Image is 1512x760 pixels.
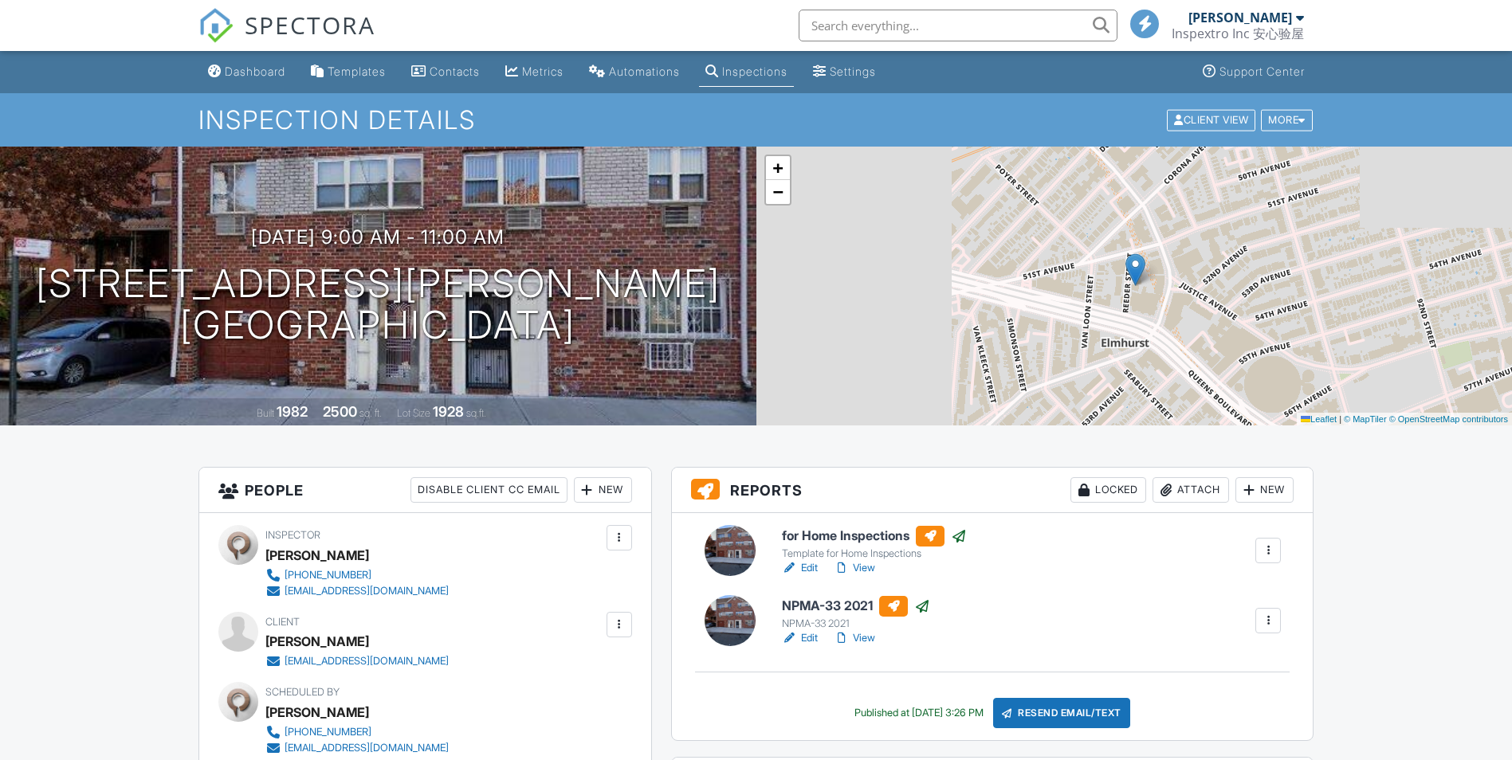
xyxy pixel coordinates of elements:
[265,583,449,599] a: [EMAIL_ADDRESS][DOMAIN_NAME]
[722,65,787,78] div: Inspections
[202,57,292,87] a: Dashboard
[574,477,632,503] div: New
[782,596,930,631] a: NPMA-33 2021 NPMA-33 2021
[410,477,567,503] div: Disable Client CC Email
[198,106,1314,134] h1: Inspection Details
[1172,25,1304,41] div: Inspextro Inc 安心验屋
[772,158,783,178] span: +
[782,630,818,646] a: Edit
[251,226,505,248] h3: [DATE] 9:00 am - 11:00 am
[285,726,371,738] div: [PHONE_NUMBER]
[499,57,570,87] a: Metrics
[782,560,818,576] a: Edit
[265,700,369,724] div: [PERSON_NAME]
[1167,109,1255,131] div: Client View
[285,742,449,754] div: [EMAIL_ADDRESS][DOMAIN_NAME]
[993,698,1130,728] div: Resend Email/Text
[198,22,375,55] a: SPECTORA
[799,10,1117,41] input: Search everything...
[225,65,285,78] div: Dashboard
[830,65,876,78] div: Settings
[1188,10,1292,25] div: [PERSON_NAME]
[285,655,449,668] div: [EMAIL_ADDRESS][DOMAIN_NAME]
[1339,414,1341,424] span: |
[807,57,882,87] a: Settings
[1261,109,1313,131] div: More
[265,629,369,653] div: [PERSON_NAME]
[466,407,486,419] span: sq.ft.
[265,529,320,541] span: Inspector
[198,8,234,43] img: The Best Home Inspection Software - Spectora
[265,686,340,698] span: Scheduled By
[782,526,967,546] h6: for Home Inspections
[405,57,486,87] a: Contacts
[265,616,300,628] span: Client
[782,617,930,630] div: NPMA-33 2021
[323,403,357,420] div: 2500
[834,560,875,576] a: View
[359,407,382,419] span: sq. ft.
[1070,477,1146,503] div: Locked
[397,407,430,419] span: Lot Size
[265,724,449,740] a: [PHONE_NUMBER]
[257,407,274,419] span: Built
[766,156,790,180] a: Zoom in
[265,543,369,567] div: [PERSON_NAME]
[304,57,392,87] a: Templates
[277,403,308,420] div: 1982
[285,569,371,582] div: [PHONE_NUMBER]
[782,547,967,560] div: Template for Home Inspections
[265,740,449,756] a: [EMAIL_ADDRESS][DOMAIN_NAME]
[672,468,1314,513] h3: Reports
[766,180,790,204] a: Zoom out
[265,653,449,669] a: [EMAIL_ADDRESS][DOMAIN_NAME]
[782,596,930,617] h6: NPMA-33 2021
[522,65,564,78] div: Metrics
[699,57,794,87] a: Inspections
[854,707,984,719] div: Published at [DATE] 3:26 PM
[583,57,686,87] a: Automations (Basic)
[1125,253,1145,286] img: Marker
[1235,477,1294,503] div: New
[36,263,721,347] h1: [STREET_ADDRESS][PERSON_NAME] [GEOGRAPHIC_DATA]
[265,567,449,583] a: [PHONE_NUMBER]
[433,403,464,420] div: 1928
[245,8,375,41] span: SPECTORA
[430,65,480,78] div: Contacts
[285,585,449,597] div: [EMAIL_ADDRESS][DOMAIN_NAME]
[1196,57,1311,87] a: Support Center
[1389,414,1508,424] a: © OpenStreetMap contributors
[834,630,875,646] a: View
[609,65,680,78] div: Automations
[772,182,783,202] span: −
[1165,113,1259,125] a: Client View
[1153,477,1229,503] div: Attach
[328,65,386,78] div: Templates
[1301,414,1337,424] a: Leaflet
[782,526,967,561] a: for Home Inspections Template for Home Inspections
[1344,414,1387,424] a: © MapTiler
[199,468,651,513] h3: People
[1219,65,1305,78] div: Support Center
